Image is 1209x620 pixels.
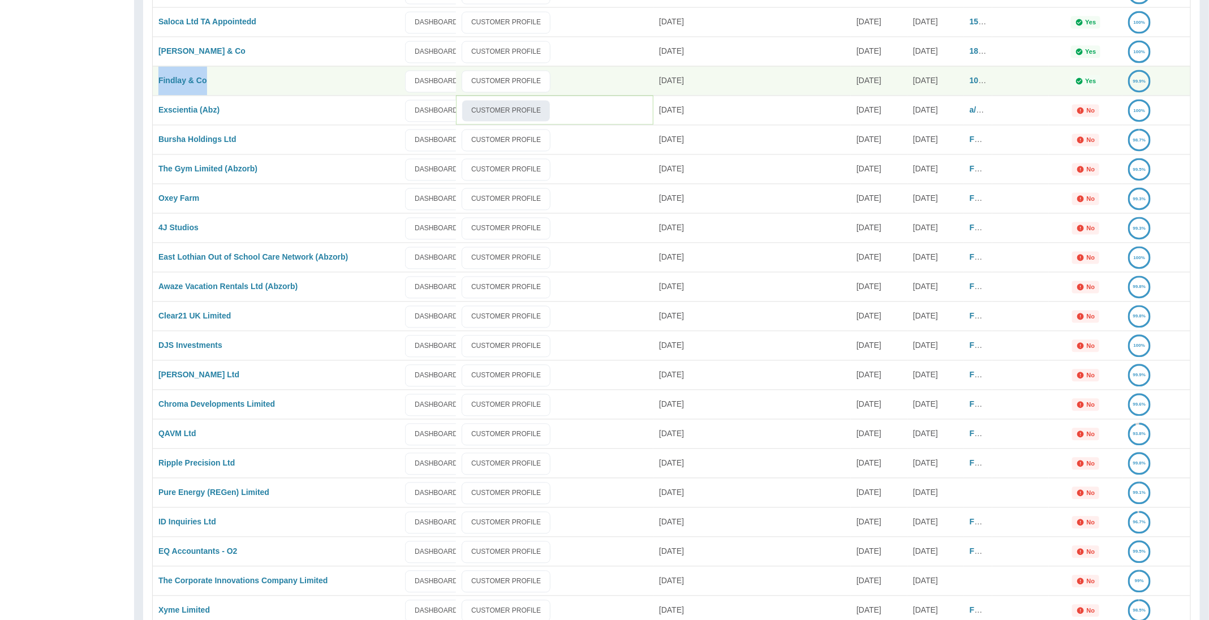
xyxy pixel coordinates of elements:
a: CUSTOMER PROFILE [462,541,550,563]
text: 99.8% [1133,314,1146,319]
div: 03 Sep 2025 [653,419,851,449]
div: 18 Dec 2024 [907,478,964,507]
a: 99.8% [1128,312,1151,321]
a: Oxey Farm [158,194,199,203]
p: No [1087,255,1095,261]
div: Not all required reports for this customer were uploaded for the latest usage month. [1072,222,1100,235]
a: FG707011 [970,194,1007,203]
div: Not all required reports for this customer were uploaded for the latest usage month. [1072,340,1100,352]
div: Not all required reports for this customer were uploaded for the latest usage month. [1072,516,1100,529]
text: 98.7% [1133,137,1146,143]
text: 99.9% [1133,373,1146,378]
a: DASHBOARD [405,41,467,63]
p: Yes [1086,78,1096,85]
a: DASHBOARD [405,100,467,122]
a: FG707026 [970,606,1007,615]
a: CUSTOMER PROFILE [462,130,550,152]
div: 26 Jun 2024 [907,302,964,331]
div: 03 Sep 2025 [653,96,851,125]
div: 03 Sep 2025 [653,66,851,96]
div: 03 Sep 2025 [653,302,851,331]
div: Not all required reports for this customer were uploaded for the latest usage month. [1072,252,1100,264]
a: DASHBOARD [405,159,467,181]
text: 99% [1135,579,1144,584]
a: Bursha Holdings Ltd [158,135,236,144]
a: 99.6% [1128,400,1151,409]
div: 31 Aug 2025 [851,419,907,449]
text: 99.1% [1133,490,1146,496]
div: 31 Aug 2025 [851,390,907,419]
div: 26 Apr 2024 [907,272,964,302]
a: FG707015 [970,371,1007,380]
div: 26 Apr 2024 [907,213,964,243]
a: CUSTOMER PROFILE [462,159,550,181]
p: No [1087,225,1095,232]
div: 26 Apr 2024 [907,154,964,184]
a: FG707003 [970,341,1007,350]
p: No [1087,460,1095,467]
a: a/c 287408 [970,106,1009,115]
a: 99.1% [1128,488,1151,497]
div: 03 Sep 2025 [653,272,851,302]
a: DASHBOARD [405,188,467,210]
div: 26 Apr 2024 [907,360,964,390]
text: 96.7% [1133,520,1146,525]
p: No [1087,107,1095,114]
text: 93.8% [1133,432,1146,437]
div: 04 Mar 2025 [907,537,964,566]
div: 01 Sep 2025 [851,125,907,154]
text: 99.5% [1133,167,1146,172]
a: FG707032 [970,518,1007,527]
a: DASHBOARD [405,483,467,505]
a: FG707010 [970,253,1007,262]
text: 99.8% [1133,285,1146,290]
text: 100% [1134,343,1145,348]
a: 99.9% [1128,76,1151,85]
div: 01 Sep 2025 [851,213,907,243]
div: 03 Sep 2025 [653,331,851,360]
div: 02 Sep 2025 [653,566,851,596]
div: 04 Sep 2025 [653,7,851,37]
a: 99.3% [1128,194,1151,203]
a: CUSTOMER PROFILE [462,394,550,416]
a: CUSTOMER PROFILE [462,12,550,34]
a: 100% [1128,253,1151,262]
a: FG707020 [970,312,1007,321]
a: Pure Energy (REGen) Limited [158,488,269,497]
a: DASHBOARD [405,365,467,387]
a: CUSTOMER PROFILE [462,306,550,328]
div: 03 Sep 2025 [653,478,851,507]
a: 154097601 [970,18,1009,27]
a: The Gym Limited (Abzorb) [158,165,257,174]
a: DASHBOARD [405,71,467,93]
p: No [1087,578,1095,585]
div: 01 Sep 2025 [851,507,907,537]
a: Clear21 UK Limited [158,312,231,321]
a: Saloca Ltd TA Appointedd [158,18,256,27]
a: CUSTOMER PROFILE [462,512,550,534]
a: DASHBOARD [405,571,467,593]
a: CUSTOMER PROFILE [462,218,550,240]
div: 25 Jul 2023 [907,96,964,125]
a: DASHBOARD [405,218,467,240]
a: DASHBOARD [405,541,467,563]
div: 10 Oct 2024 [907,449,964,478]
a: The Corporate Innovations Company Limited [158,576,328,585]
a: Findlay & Co [158,76,207,85]
p: No [1087,313,1095,320]
p: Yes [1086,19,1096,26]
a: DASHBOARD [405,12,467,34]
div: Not all required reports for this customer were uploaded for the latest usage month. [1072,311,1100,323]
div: 01 Sep 2025 [851,537,907,566]
div: Not all required reports for this customer were uploaded for the latest usage month. [1072,369,1100,382]
a: FG707027 [970,459,1007,468]
div: 26 Apr 2024 [907,390,964,419]
p: No [1087,431,1095,438]
a: 99.3% [1128,223,1151,232]
a: DASHBOARD [405,424,467,446]
a: FG707002 [970,400,1007,409]
div: 18 Apr 2025 [907,7,964,37]
text: 100% [1134,108,1145,113]
div: 03 Sep 2025 [653,360,851,390]
a: 100% [1128,18,1151,27]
